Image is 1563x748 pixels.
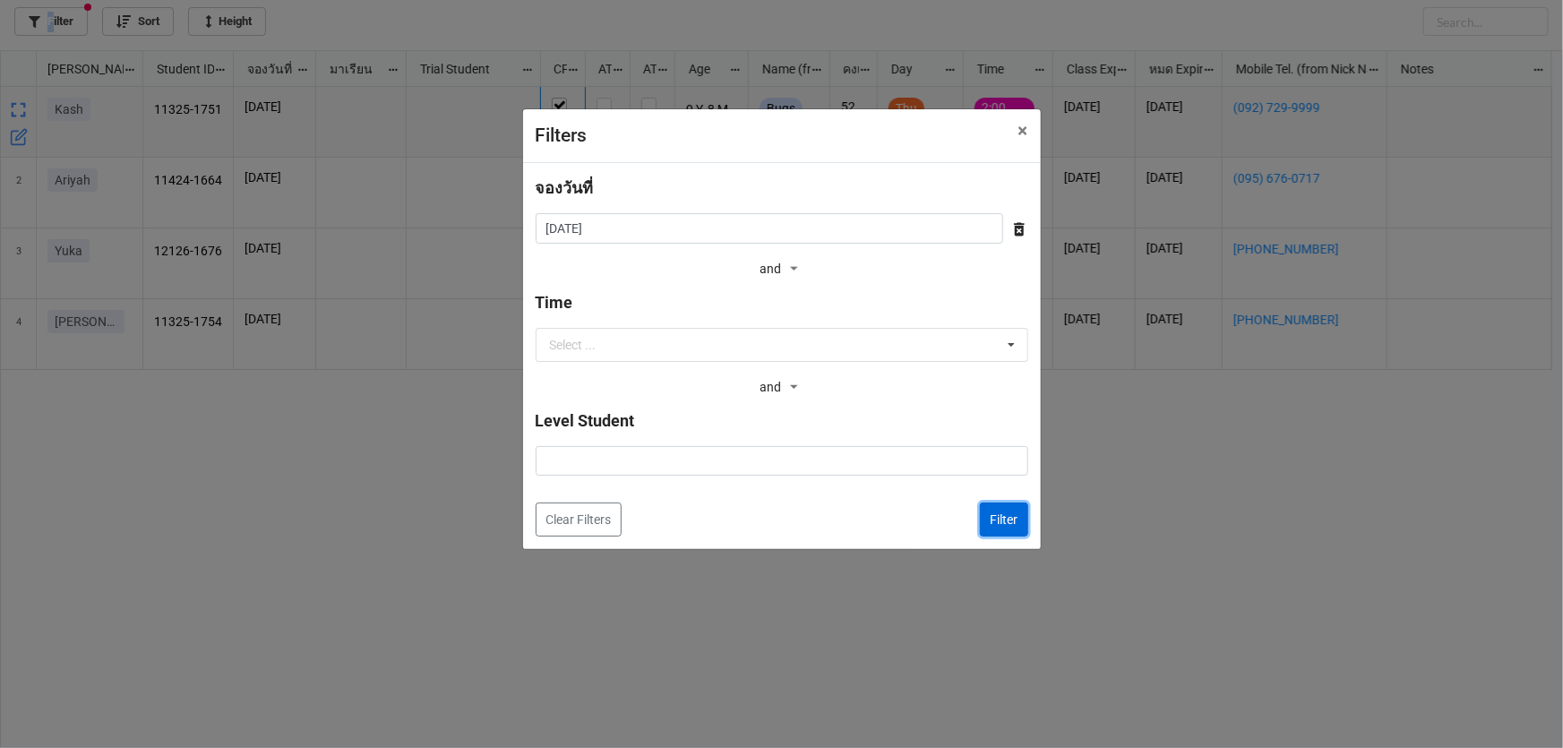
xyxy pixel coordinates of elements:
button: Clear Filters [536,503,622,537]
label: Time [536,290,573,315]
span: × [1018,120,1028,142]
label: จองวันที่ [536,176,594,201]
div: and [760,256,803,283]
div: Filters [536,122,979,150]
button: Filter [980,503,1028,537]
input: Date [536,213,1003,244]
label: Level Student [536,408,635,434]
div: and [760,374,803,401]
div: Select ... [550,339,597,351]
